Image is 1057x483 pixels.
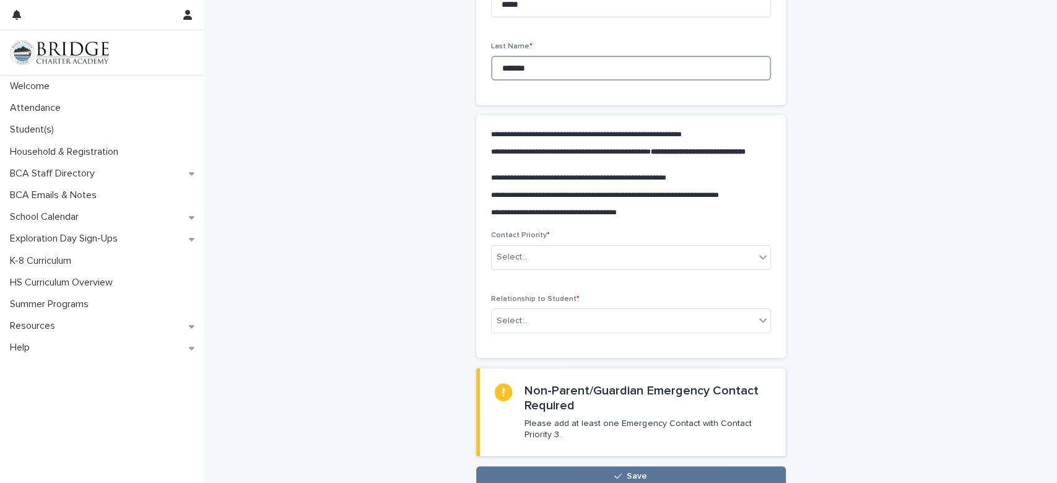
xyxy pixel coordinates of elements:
p: Student(s) [5,124,64,136]
p: Household & Registration [5,146,128,158]
p: Exploration Day Sign-Ups [5,233,128,245]
p: BCA Staff Directory [5,168,105,180]
span: Save [627,472,647,481]
p: Resources [5,320,65,332]
p: K-8 Curriculum [5,255,81,267]
p: BCA Emails & Notes [5,189,107,201]
p: Please add at least one Emergency Contact with Contact Priority 3. [524,418,770,440]
p: Help [5,342,40,354]
p: Welcome [5,80,59,92]
span: Relationship to Student [491,295,580,303]
span: Contact Priority [491,232,550,239]
p: School Calendar [5,211,89,223]
div: Select... [497,315,528,328]
p: HS Curriculum Overview [5,277,123,289]
p: Attendance [5,102,71,114]
img: V1C1m3IdTEidaUdm9Hs0 [10,40,109,65]
div: Select... [497,251,528,264]
p: Summer Programs [5,298,98,310]
span: Last Name [491,43,533,50]
h2: Non-Parent/Guardian Emergency Contact Required [524,383,770,413]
